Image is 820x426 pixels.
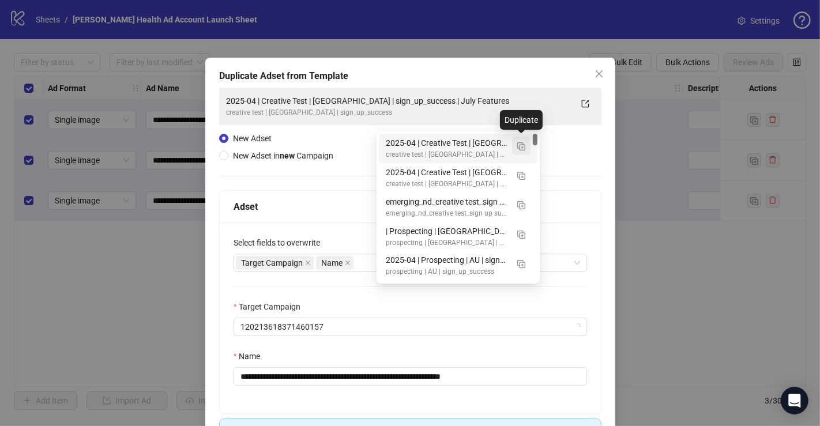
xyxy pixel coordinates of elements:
[234,350,268,363] label: Name
[386,179,507,190] div: creative test | [GEOGRAPHIC_DATA] | sign_up_success
[234,367,587,386] input: Name
[386,195,507,208] div: emerging_nd_creative test_sign up successful_july features
[581,100,589,108] span: export
[236,256,314,270] span: Target Campaign
[512,137,531,155] button: Duplicate
[379,222,537,251] div: | Prospecting | NZ | July Features
[512,166,531,184] button: Duplicate
[517,231,525,239] img: Duplicate
[386,254,507,266] div: 2025-04 | Prospecting | AU | sign_up_success | July Features
[386,166,507,179] div: 2025-04 | Creative Test | [GEOGRAPHIC_DATA] | sign_up_success | July Features
[233,134,272,143] span: New Adset
[386,149,507,160] div: creative test | [GEOGRAPHIC_DATA] | sign_up_success
[517,201,525,209] img: Duplicate
[572,322,582,332] span: loading
[500,110,543,130] div: Duplicate
[233,151,333,160] span: New Adset in Campaign
[379,193,537,222] div: emerging_nd_creative test_sign up successful_july features
[781,387,808,414] div: Open Intercom Messenger
[379,134,537,163] div: 2025-04 | Creative Test | US | sign_up_success | July Features
[512,225,531,243] button: Duplicate
[345,260,351,266] span: close
[226,95,571,107] div: 2025-04 | Creative Test | [GEOGRAPHIC_DATA] | sign_up_success | July Features
[316,256,353,270] span: Name
[305,260,311,266] span: close
[386,225,507,237] div: | Prospecting | [GEOGRAPHIC_DATA] | July Features
[234,300,308,313] label: Target Campaign
[590,65,608,83] button: Close
[379,163,537,193] div: 2025-04 | Creative Test | UK | sign_up_success | July Features
[379,251,537,280] div: 2025-04 | Prospecting | AU | sign_up_success | July Features
[241,257,303,269] span: Target Campaign
[512,254,531,272] button: Duplicate
[386,237,507,248] div: prospecting | [GEOGRAPHIC_DATA] | first_time_active
[321,257,343,269] span: Name
[379,280,537,310] div: 2025-04 | Creative Test | UK | sign_up_success | How it feels to use Heidi
[512,195,531,214] button: Duplicate
[226,107,571,118] div: creative test | [GEOGRAPHIC_DATA] | sign_up_success
[234,236,328,249] label: Select fields to overwrite
[517,260,525,268] img: Duplicate
[386,137,507,149] div: 2025-04 | Creative Test | [GEOGRAPHIC_DATA] | sign_up_success | July Features
[219,69,601,83] div: Duplicate Adset from Template
[517,172,525,180] img: Duplicate
[386,266,507,277] div: prospecting | AU | sign_up_success
[595,69,604,78] span: close
[234,199,587,214] div: Adset
[517,142,525,150] img: Duplicate
[240,318,580,335] span: 120213618371460157
[280,151,295,160] strong: new
[386,208,507,219] div: emerging_nd_creative test_sign up successful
